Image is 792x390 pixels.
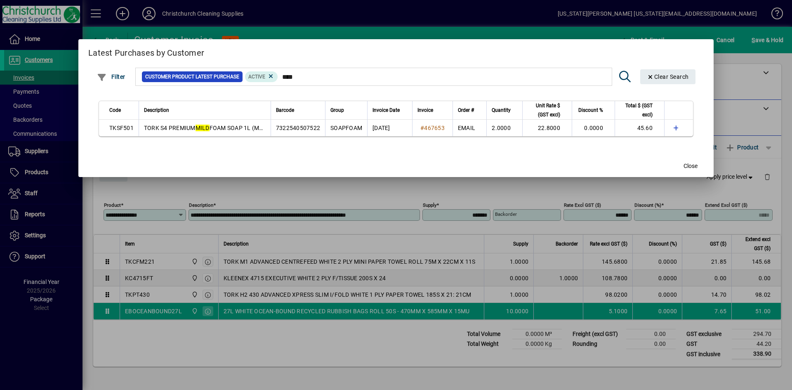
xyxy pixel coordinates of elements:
div: Quantity [492,106,518,115]
span: Description [144,106,169,115]
div: Group [330,106,362,115]
span: Filter [97,73,125,80]
span: 467653 [424,125,445,131]
span: TKSF501 [109,125,134,131]
span: Order # [458,106,474,115]
mat-chip: Product Activation Status: Active [245,71,278,82]
em: MILD [196,125,210,131]
span: Group [330,106,344,115]
span: Invoice [417,106,433,115]
div: Total $ (GST excl) [620,101,660,119]
span: Clear Search [647,73,689,80]
span: Close [684,162,698,170]
div: Discount % [577,106,610,115]
button: Clear [640,69,695,84]
span: Total $ (GST excl) [620,101,653,119]
td: 2.0000 [486,120,522,136]
div: Barcode [276,106,320,115]
td: 22.8000 [522,120,572,136]
button: Filter [95,69,127,84]
span: TORK S4 PREMIUM FOAM SOAP 1L (MPI C52) [144,125,279,131]
span: SOAPFOAM [330,125,362,131]
span: Invoice Date [372,106,400,115]
td: 0.0000 [572,120,615,136]
div: Invoice [417,106,448,115]
td: 45.60 [615,120,664,136]
div: Invoice Date [372,106,407,115]
h2: Latest Purchases by Customer [78,39,714,63]
span: Code [109,106,121,115]
span: Discount % [578,106,603,115]
div: Order # [458,106,481,115]
span: Barcode [276,106,294,115]
div: Code [109,106,134,115]
div: Unit Rate $ (GST excl) [528,101,568,119]
span: # [420,125,424,131]
a: #467653 [417,123,448,132]
td: EMAIL [453,120,486,136]
span: Quantity [492,106,511,115]
button: Close [677,159,704,174]
td: [DATE] [367,120,412,136]
span: 7322540507522 [276,125,320,131]
span: Customer Product Latest Purchase [145,73,239,81]
span: Active [248,74,265,80]
span: Unit Rate $ (GST excl) [528,101,560,119]
div: Description [144,106,266,115]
